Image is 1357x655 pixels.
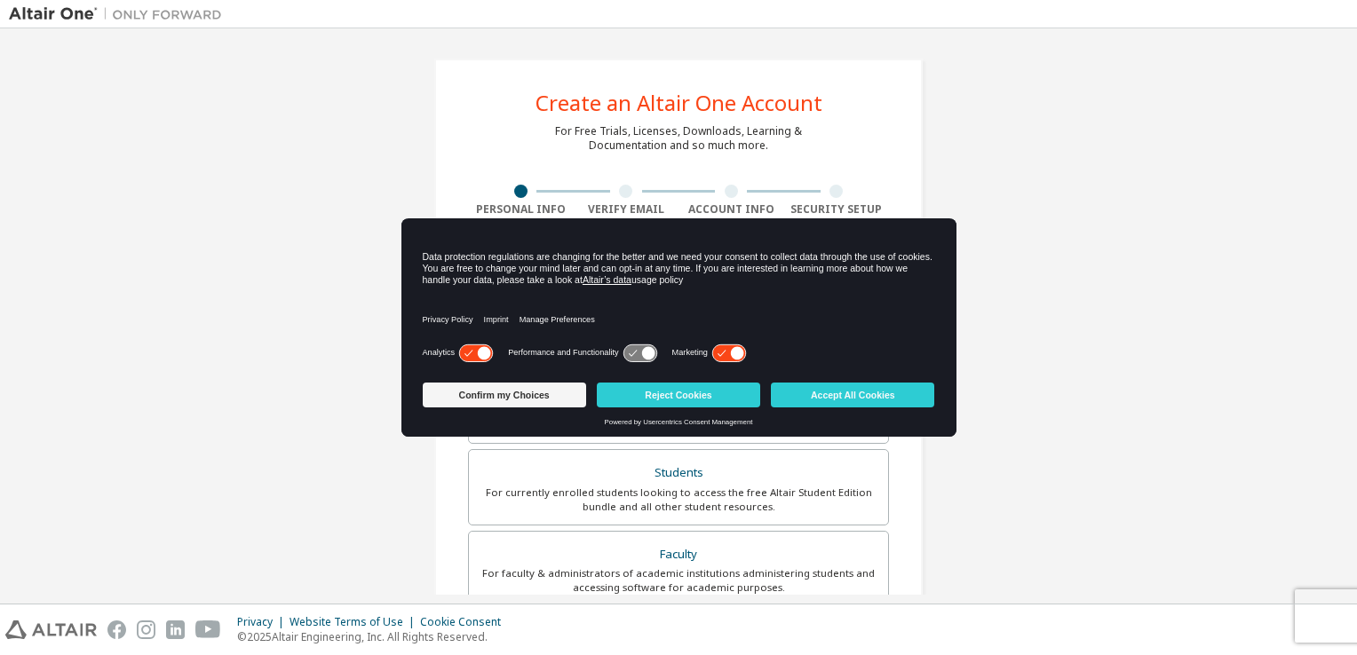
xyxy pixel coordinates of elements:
div: Website Terms of Use [290,615,420,629]
img: facebook.svg [107,620,126,639]
div: For faculty & administrators of academic institutions administering students and accessing softwa... [480,566,877,595]
div: Verify Email [574,202,679,217]
div: Privacy [237,615,290,629]
p: © 2025 Altair Engineering, Inc. All Rights Reserved. [237,629,512,644]
div: For currently enrolled students looking to access the free Altair Student Edition bundle and all ... [480,485,877,514]
div: Create an Altair One Account [536,92,822,114]
img: youtube.svg [195,620,221,639]
div: Security Setup [784,202,890,217]
div: Faculty [480,542,877,567]
div: Account Info [678,202,784,217]
img: altair_logo.svg [5,620,97,639]
div: For Free Trials, Licenses, Downloads, Learning & Documentation and so much more. [555,124,802,153]
div: Students [480,461,877,485]
div: Personal Info [468,202,574,217]
img: Altair One [9,5,231,23]
div: Cookie Consent [420,615,512,629]
img: instagram.svg [137,620,155,639]
img: linkedin.svg [166,620,185,639]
